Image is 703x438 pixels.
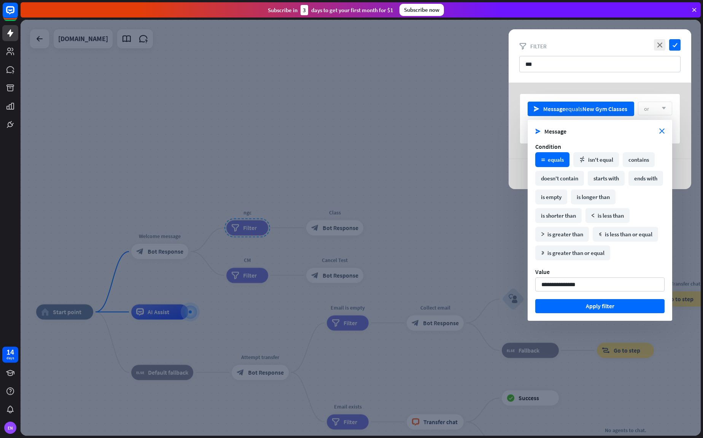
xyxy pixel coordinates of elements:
[2,347,18,363] a: 14 days
[544,127,659,135] span: Message
[519,43,526,50] i: filter
[6,349,14,355] div: 14
[623,152,655,167] div: contains
[588,171,625,186] div: starts with
[598,233,602,236] i: math_less_or_equal
[530,43,547,50] span: Filter
[535,227,589,242] div: is greater than
[535,208,582,223] div: is shorter than
[541,233,545,236] i: math_greater
[399,4,444,16] div: Subscribe now
[585,208,630,223] div: is less than
[541,158,545,162] i: math_equal
[628,171,663,186] div: ends with
[582,105,627,113] span: New Gym Classes
[541,251,545,255] i: math_greater_or_equal
[6,3,29,26] button: Open LiveChat chat widget
[543,105,565,113] span: Message
[268,5,393,15] div: Subscribe in days to get your first month for $1
[6,355,14,361] div: days
[535,190,567,204] div: is empty
[535,143,665,150] div: Condition
[4,422,16,434] div: EN
[659,129,665,134] i: close
[573,152,619,167] div: isn't equal
[579,156,585,163] i: math_not_equal
[535,171,584,186] div: doesn't contain
[535,299,665,313] button: Apply filter
[535,268,665,276] div: Value
[593,227,658,242] div: is less than or equal
[535,129,541,134] i: send
[644,105,649,112] span: or
[658,106,666,111] i: arrow_down
[654,39,665,51] i: close
[591,214,595,218] i: math_less
[571,190,616,204] div: is longer than
[669,39,681,51] i: check
[543,105,627,113] div: equals
[535,245,610,260] div: is greater than or equal
[301,5,308,15] div: 3
[535,152,569,167] div: equals
[534,106,539,112] i: send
